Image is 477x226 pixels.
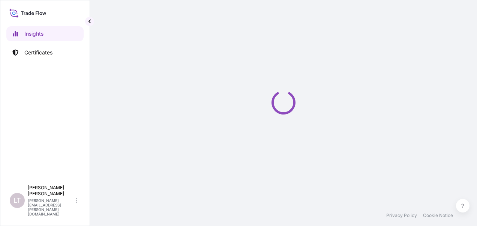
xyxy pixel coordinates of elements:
p: Insights [24,30,43,38]
a: Privacy Policy [386,212,417,218]
a: Insights [6,26,84,41]
p: [PERSON_NAME] [PERSON_NAME] [28,185,74,197]
a: Certificates [6,45,84,60]
p: Certificates [24,49,52,56]
span: LT [13,197,21,204]
p: [PERSON_NAME][EMAIL_ADDRESS][PERSON_NAME][DOMAIN_NAME] [28,198,74,216]
a: Cookie Notice [423,212,453,218]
